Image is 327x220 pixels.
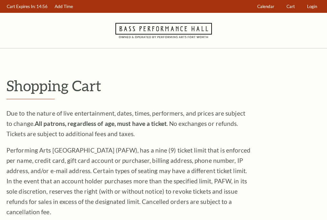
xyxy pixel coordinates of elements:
[35,120,167,127] strong: All patrons, regardless of age, must have a ticket
[257,4,274,9] span: Calendar
[52,0,76,13] a: Add Time
[254,0,277,13] a: Calendar
[6,145,251,217] p: Performing Arts [GEOGRAPHIC_DATA] (PAFW), has a nine (9) ticket limit that is enforced per name, ...
[284,0,298,13] a: Cart
[6,110,245,137] span: Due to the nature of live entertainment, dates, times, performers, and prices are subject to chan...
[36,4,48,9] span: 14:56
[286,4,295,9] span: Cart
[304,0,320,13] a: Login
[7,4,35,9] span: Cart Expires In:
[307,4,317,9] span: Login
[6,77,321,94] p: Shopping Cart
